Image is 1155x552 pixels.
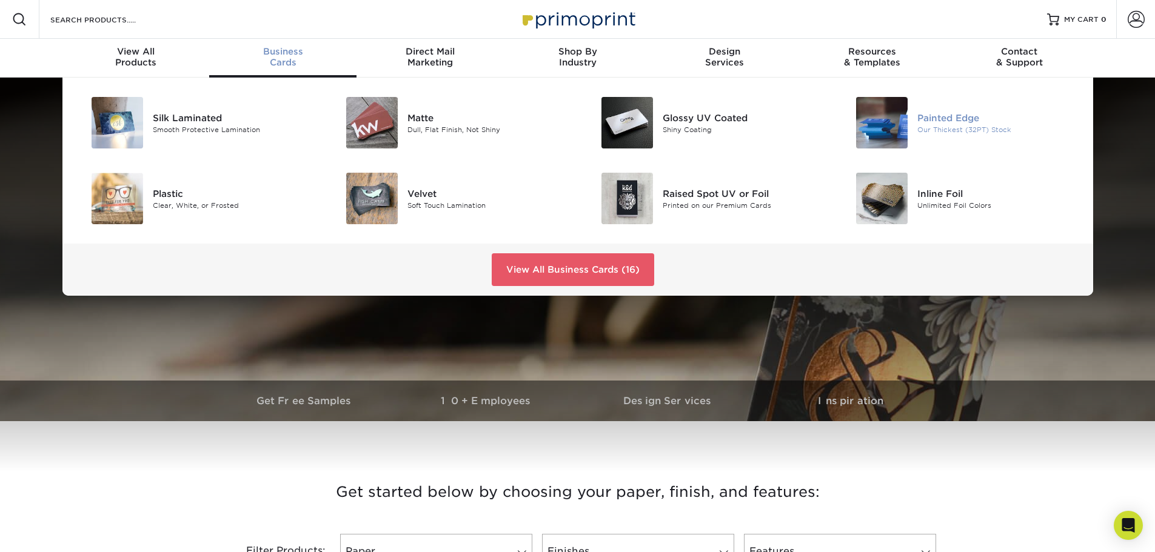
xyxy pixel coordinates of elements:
div: Clear, White, or Frosted [153,200,313,210]
a: Glossy UV Coated Business Cards Glossy UV Coated Shiny Coating [587,92,824,153]
div: Silk Laminated [153,111,313,124]
a: View AllProducts [62,39,210,78]
img: Silk Laminated Business Cards [92,97,143,148]
div: Velvet [407,187,568,200]
div: Shiny Coating [663,124,823,135]
a: Contact& Support [946,39,1093,78]
span: Shop By [504,46,651,57]
span: View All [62,46,210,57]
img: Painted Edge Business Cards [856,97,908,148]
div: Raised Spot UV or Foil [663,187,823,200]
img: Inline Foil Business Cards [856,173,908,224]
div: Industry [504,46,651,68]
span: Direct Mail [357,46,504,57]
span: Contact [946,46,1093,57]
a: BusinessCards [209,39,357,78]
div: & Support [946,46,1093,68]
span: Business [209,46,357,57]
div: Marketing [357,46,504,68]
div: Unlimited Foil Colors [917,200,1078,210]
div: Soft Touch Lamination [407,200,568,210]
div: Smooth Protective Lamination [153,124,313,135]
a: DesignServices [651,39,798,78]
div: Painted Edge [917,111,1078,124]
div: Glossy UV Coated [663,111,823,124]
span: Resources [798,46,946,57]
a: Direct MailMarketing [357,39,504,78]
div: & Templates [798,46,946,68]
a: View All Business Cards (16) [492,253,654,286]
div: Cards [209,46,357,68]
a: Plastic Business Cards Plastic Clear, White, or Frosted [77,168,314,229]
a: Silk Laminated Business Cards Silk Laminated Smooth Protective Lamination [77,92,314,153]
img: Primoprint [517,6,638,32]
a: Shop ByIndustry [504,39,651,78]
span: Design [651,46,798,57]
input: SEARCH PRODUCTS..... [49,12,167,27]
div: Dull, Flat Finish, Not Shiny [407,124,568,135]
a: Resources& Templates [798,39,946,78]
img: Glossy UV Coated Business Cards [601,97,653,148]
a: Matte Business Cards Matte Dull, Flat Finish, Not Shiny [332,92,569,153]
img: Velvet Business Cards [346,173,398,224]
a: Painted Edge Business Cards Painted Edge Our Thickest (32PT) Stock [842,92,1079,153]
div: Our Thickest (32PT) Stock [917,124,1078,135]
div: Services [651,46,798,68]
div: Matte [407,111,568,124]
div: Open Intercom Messenger [1114,511,1143,540]
div: Products [62,46,210,68]
h3: Get started below by choosing your paper, finish, and features: [223,465,932,519]
a: Raised Spot UV or Foil Business Cards Raised Spot UV or Foil Printed on our Premium Cards [587,168,824,229]
img: Raised Spot UV or Foil Business Cards [601,173,653,224]
a: Inline Foil Business Cards Inline Foil Unlimited Foil Colors [842,168,1079,229]
div: Printed on our Premium Cards [663,200,823,210]
span: MY CART [1064,15,1099,25]
span: 0 [1101,15,1106,24]
a: Velvet Business Cards Velvet Soft Touch Lamination [332,168,569,229]
img: Plastic Business Cards [92,173,143,224]
div: Plastic [153,187,313,200]
img: Matte Business Cards [346,97,398,148]
div: Inline Foil [917,187,1078,200]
